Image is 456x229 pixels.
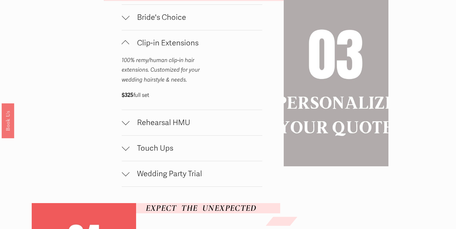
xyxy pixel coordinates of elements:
[122,161,262,186] button: Wedding Party Trial
[122,56,262,110] div: Clip-in Extensions
[129,144,262,153] span: Touch Ups
[122,136,262,161] button: Touch Ups
[122,5,262,30] button: Bride's Choice
[146,203,256,213] em: EXPECT THE UNEXPECTED
[2,103,14,138] a: Book Us
[122,92,134,99] strong: $325
[129,38,262,48] span: Clip-in Extensions
[122,30,262,56] button: Clip-in Extensions
[129,118,262,127] span: Rehearsal HMU
[122,91,220,100] p: full set
[129,13,262,22] span: Bride's Choice
[129,169,262,178] span: Wedding Party Trial
[122,110,262,135] button: Rehearsal HMU
[122,57,201,83] em: 100% remy/human clip-in hair extensions. Customized for your wedding hairstyle & needs.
